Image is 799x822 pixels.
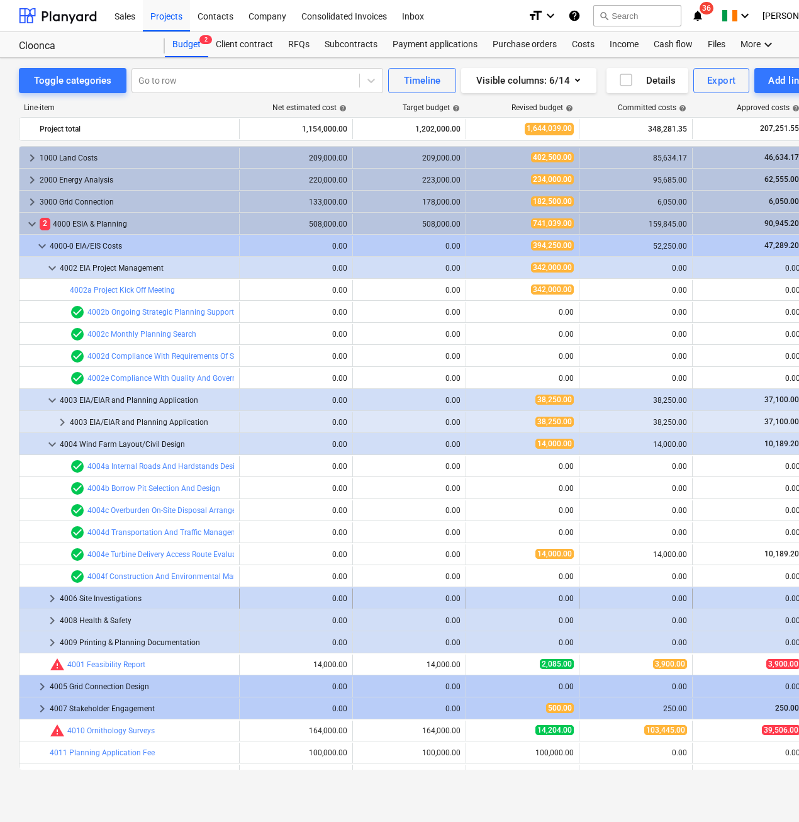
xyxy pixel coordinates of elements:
div: 0.00 [358,286,461,295]
span: help [563,104,573,112]
div: 38,250.00 [584,396,687,405]
span: 234,000.00 [531,174,574,184]
div: 0.00 [471,528,574,537]
span: help [676,104,686,112]
div: Timeline [404,72,440,89]
span: keyboard_arrow_down [45,437,60,452]
div: 0.00 [471,308,574,317]
span: keyboard_arrow_down [45,261,60,276]
div: 0.00 [245,308,347,317]
div: 0.00 [584,330,687,339]
a: 4004b Borrow Pit Selection And Design [87,484,220,493]
div: 0.00 [584,484,687,493]
div: 0.00 [471,572,574,581]
a: Payment applications [385,32,485,57]
div: 4008 Health & Safety [60,611,234,631]
span: keyboard_arrow_down [45,393,60,408]
span: keyboard_arrow_right [25,172,40,188]
div: 0.00 [471,462,574,471]
i: keyboard_arrow_down [737,8,752,23]
div: 0.00 [584,748,687,757]
button: Toggle categories [19,68,126,93]
div: 0.00 [358,418,461,427]
div: 95,685.00 [584,176,687,184]
div: 4004 Wind Farm Layout/Civil Design [60,434,234,454]
span: 342,000.00 [531,284,574,295]
div: 0.00 [245,638,347,647]
div: 0.00 [358,638,461,647]
span: 2,085.00 [540,659,574,669]
a: 4001 Feasibility Report [67,660,145,669]
div: 1000 Land Costs [40,148,234,168]
div: 4003 EIA/EIAR and Planning Application [60,390,234,410]
span: Committed costs exceed revised budget [50,657,65,672]
span: 500.00 [546,703,574,713]
a: Files [700,32,733,57]
div: 0.00 [471,616,574,625]
div: Net estimated cost [272,103,347,112]
div: 3000 Grid Connection [40,192,234,212]
div: 0.00 [584,352,687,361]
div: More [733,32,783,57]
div: 0.00 [584,506,687,515]
span: Line-item has 3 RFQs [70,547,85,562]
div: 0.00 [471,506,574,515]
span: 182,500.00 [531,196,574,206]
div: 0.00 [584,286,687,295]
span: 3,900.00 [653,659,687,669]
div: Revised budget [511,103,573,112]
span: 342,000.00 [531,262,574,273]
button: Details [606,68,688,93]
span: Line-item has 3 RFQs [70,503,85,518]
span: search [599,11,609,21]
div: 4005 Grid Connection Design [50,677,234,697]
div: Line-item [19,103,239,112]
div: 0.00 [245,528,347,537]
div: 178,000.00 [358,198,461,206]
span: 402,500.00 [531,152,574,162]
div: 0.00 [245,264,347,273]
div: 0.00 [471,374,574,383]
div: 0.00 [245,506,347,515]
i: format_size [528,8,543,23]
span: 2 [199,35,212,44]
a: Purchase orders [485,32,564,57]
span: keyboard_arrow_down [25,217,40,232]
span: keyboard_arrow_right [45,635,60,650]
span: Line-item has 3 RFQs [70,525,85,540]
button: Timeline [388,68,456,93]
div: 0.00 [358,396,461,405]
div: 1,202,000.00 [358,119,461,139]
div: 508,000.00 [358,220,461,228]
div: Visible columns : 6/14 [476,72,581,89]
a: Cash flow [646,32,700,57]
a: Subcontracts [317,32,385,57]
a: 4002a Project Kick Off Meeting [70,286,175,295]
div: 85,634.17 [584,154,687,162]
div: 100,000.00 [358,748,461,757]
span: keyboard_arrow_right [55,415,70,430]
div: 0.00 [358,440,461,449]
span: 36 [700,2,713,14]
div: 0.00 [584,572,687,581]
div: 0.00 [471,682,574,691]
a: Costs [564,32,602,57]
span: Committed costs exceed revised budget [50,723,65,738]
div: Cloonca [19,40,150,53]
a: 4002c Monthly Planning Search [87,330,196,339]
div: 0.00 [358,682,461,691]
div: 0.00 [358,484,461,493]
a: 4002b Ongoing Strategic Planning Support [87,308,234,317]
div: 6,050.00 [584,198,687,206]
div: 0.00 [584,264,687,273]
div: 0.00 [358,528,461,537]
div: 4000 ESIA & Planning [40,214,234,234]
div: 0.00 [584,682,687,691]
span: 394,250.00 [531,240,574,251]
div: 0.00 [358,330,461,339]
div: 209,000.00 [358,154,461,162]
a: Client contract [208,32,281,57]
